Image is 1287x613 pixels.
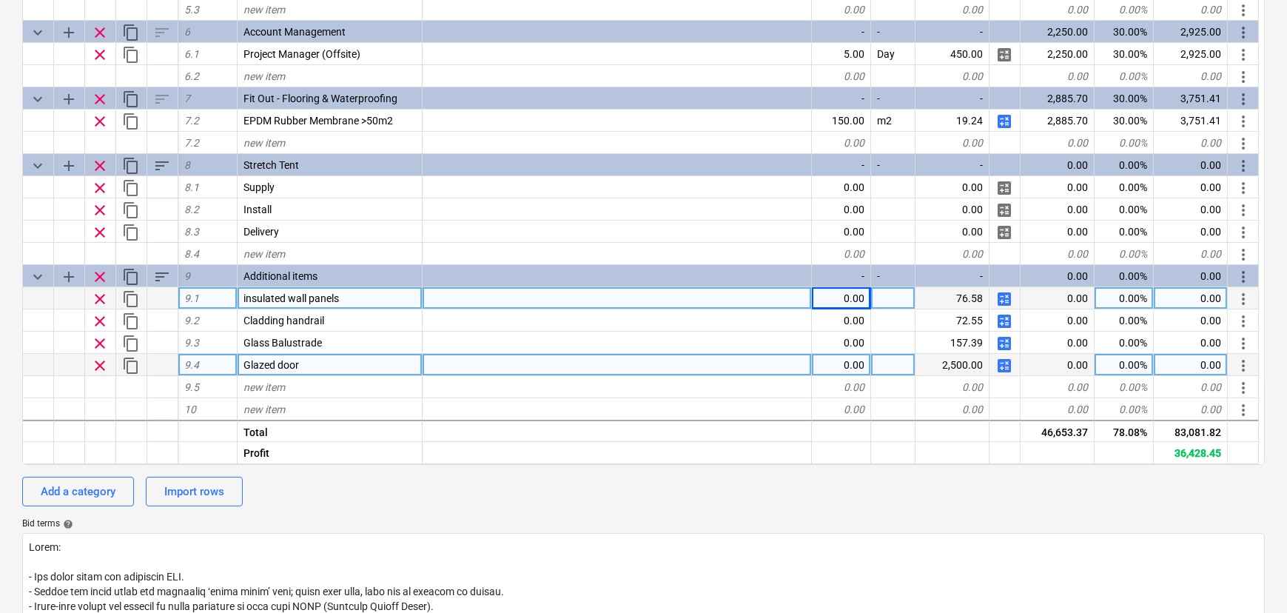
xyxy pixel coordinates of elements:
[243,292,339,304] span: insulated wall panels
[1234,335,1252,352] span: More actions
[122,224,140,241] span: Duplicate row
[243,181,275,193] span: Supply
[1095,43,1154,65] div: 30.00%
[91,157,109,175] span: Remove row
[243,381,285,393] span: new item
[243,4,285,16] span: new item
[1095,243,1154,265] div: 0.00%
[812,243,871,265] div: 0.00
[1095,332,1154,354] div: 0.00%
[184,181,199,193] span: 8.1
[1021,43,1095,65] div: 2,250.00
[122,90,140,108] span: Duplicate category
[995,179,1013,197] span: Manage detailed breakdown for the row
[1234,179,1252,197] span: More actions
[1021,376,1095,398] div: 0.00
[1234,201,1252,219] span: More actions
[1021,154,1095,176] div: 0.00
[1021,332,1095,354] div: 0.00
[1234,268,1252,286] span: More actions
[1154,21,1228,43] div: 2,925.00
[1154,309,1228,332] div: 0.00
[91,179,109,197] span: Remove row
[812,265,871,287] div: -
[812,87,871,110] div: -
[60,24,78,41] span: Add sub category to row
[1234,135,1252,153] span: More actions
[871,265,915,287] div: -
[91,312,109,330] span: Remove row
[812,332,871,354] div: 0.00
[184,48,199,60] span: 6.1
[91,24,109,41] span: Remove row
[243,48,360,60] span: Project Manager (Offsite)
[122,24,140,41] span: Duplicate category
[184,315,199,326] span: 9.2
[243,248,285,260] span: new item
[184,137,199,149] span: 7.2
[995,46,1013,64] span: Manage detailed breakdown for the row
[91,46,109,64] span: Remove row
[91,357,109,375] span: Remove row
[915,176,989,198] div: 0.00
[871,21,915,43] div: -
[812,132,871,154] div: 0.00
[812,43,871,65] div: 5.00
[1154,354,1228,376] div: 0.00
[184,359,199,371] span: 9.4
[22,518,1265,530] div: Bid terms
[1234,379,1252,397] span: More actions
[1021,309,1095,332] div: 0.00
[1021,265,1095,287] div: 0.00
[1234,312,1252,330] span: More actions
[29,157,47,175] span: Collapse category
[238,442,423,464] div: Profit
[243,115,393,127] span: EPDM Rubber Membrane >50m2
[1234,357,1252,375] span: More actions
[871,43,915,65] div: Day
[184,337,199,349] span: 9.3
[122,113,140,130] span: Duplicate row
[1095,132,1154,154] div: 0.00%
[1154,110,1228,132] div: 3,751.41
[1213,542,1287,613] div: Chat Widget
[29,90,47,108] span: Collapse category
[915,21,989,43] div: -
[184,70,199,82] span: 6.2
[164,482,224,501] div: Import rows
[1154,43,1228,65] div: 2,925.00
[184,292,199,304] span: 9.1
[1154,265,1228,287] div: 0.00
[122,335,140,352] span: Duplicate row
[1095,376,1154,398] div: 0.00%
[1154,65,1228,87] div: 0.00
[91,224,109,241] span: Remove row
[243,26,346,38] span: Account Management
[1095,309,1154,332] div: 0.00%
[1021,132,1095,154] div: 0.00
[812,198,871,221] div: 0.00
[184,381,199,393] span: 9.5
[1234,290,1252,308] span: More actions
[915,265,989,287] div: -
[60,268,78,286] span: Add sub category to row
[1021,110,1095,132] div: 2,885.70
[122,268,140,286] span: Duplicate category
[1234,90,1252,108] span: More actions
[995,290,1013,308] span: Manage detailed breakdown for the row
[122,312,140,330] span: Duplicate row
[915,243,989,265] div: 0.00
[238,420,423,442] div: Total
[1154,198,1228,221] div: 0.00
[915,398,989,421] div: 0.00
[812,110,871,132] div: 150.00
[1154,87,1228,110] div: 3,751.41
[915,376,989,398] div: 0.00
[1234,246,1252,264] span: More actions
[871,154,915,176] div: -
[1095,154,1154,176] div: 0.00%
[995,113,1013,130] span: Manage detailed breakdown for the row
[60,90,78,108] span: Add sub category to row
[91,290,109,308] span: Remove row
[22,477,134,506] button: Add a category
